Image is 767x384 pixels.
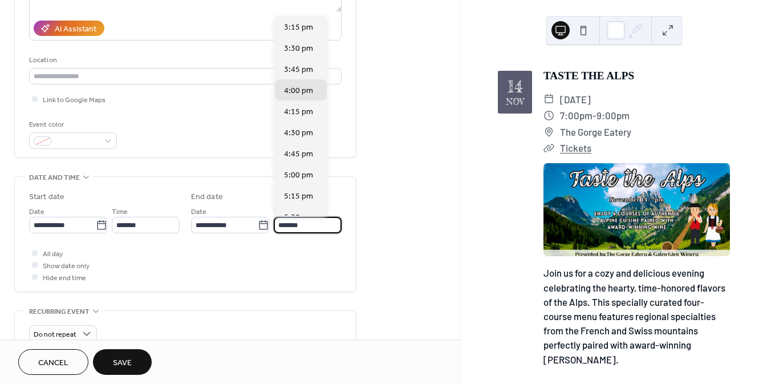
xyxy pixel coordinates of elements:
[29,191,64,203] div: Start date
[284,43,313,55] span: 3:30 pm
[560,142,591,153] a: Tickets
[43,260,90,272] span: Show date only
[284,148,313,160] span: 4:45 pm
[508,78,523,95] div: 14
[506,98,523,106] div: Nov
[543,91,554,108] div: ​
[274,206,290,218] span: Time
[191,191,223,203] div: End date
[43,94,105,106] span: Link to Google Maps
[29,172,80,184] span: Date and time
[284,64,313,76] span: 3:45 pm
[284,22,313,34] span: 3:15 pm
[560,124,631,140] span: The Gorge Eatery
[543,70,634,82] a: TASTE THE ALPS
[560,91,591,108] span: [DATE]
[29,206,44,218] span: Date
[43,248,63,260] span: All day
[593,107,596,124] span: -
[543,140,554,156] div: ​
[55,23,96,35] div: AI Assistant
[284,106,313,118] span: 4:15 pm
[284,85,313,97] span: 4:00 pm
[284,212,313,224] span: 5:30 pm
[29,54,339,66] div: Location
[43,272,86,284] span: Hide end time
[284,169,313,181] span: 5:00 pm
[29,306,90,318] span: Recurring event
[112,206,128,218] span: Time
[560,107,593,124] span: 7:00pm
[38,357,68,369] span: Cancel
[191,206,206,218] span: Date
[29,119,115,131] div: Event color
[284,191,313,203] span: 5:15 pm
[34,328,76,341] span: Do not repeat
[543,107,554,124] div: ​
[284,127,313,139] span: 4:30 pm
[34,21,104,36] button: AI Assistant
[18,349,88,375] button: Cancel
[596,107,630,124] span: 9:00pm
[93,349,152,375] button: Save
[543,124,554,140] div: ​
[113,357,132,369] span: Save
